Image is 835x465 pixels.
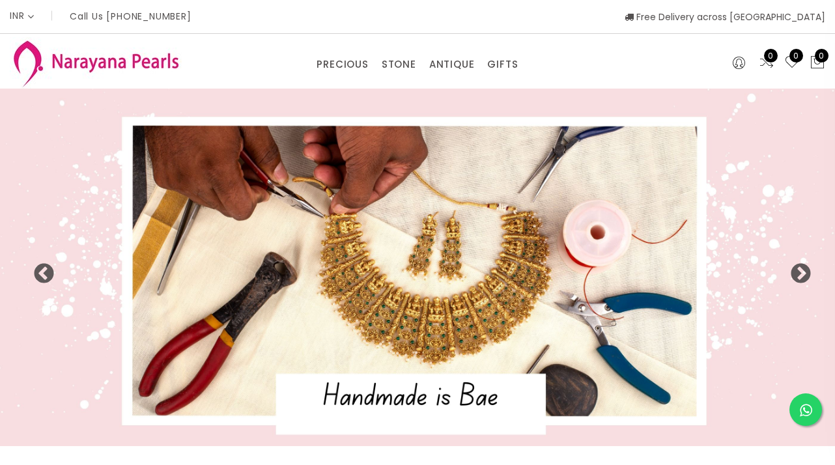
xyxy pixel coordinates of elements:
[815,49,828,63] span: 0
[70,12,191,21] p: Call Us [PHONE_NUMBER]
[789,49,803,63] span: 0
[429,55,475,74] a: ANTIQUE
[487,55,518,74] a: GIFTS
[317,55,368,74] a: PRECIOUS
[789,263,802,276] button: Next
[784,55,800,72] a: 0
[759,55,774,72] a: 0
[810,55,825,72] button: 0
[382,55,416,74] a: STONE
[625,10,825,23] span: Free Delivery across [GEOGRAPHIC_DATA]
[764,49,778,63] span: 0
[33,263,46,276] button: Previous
